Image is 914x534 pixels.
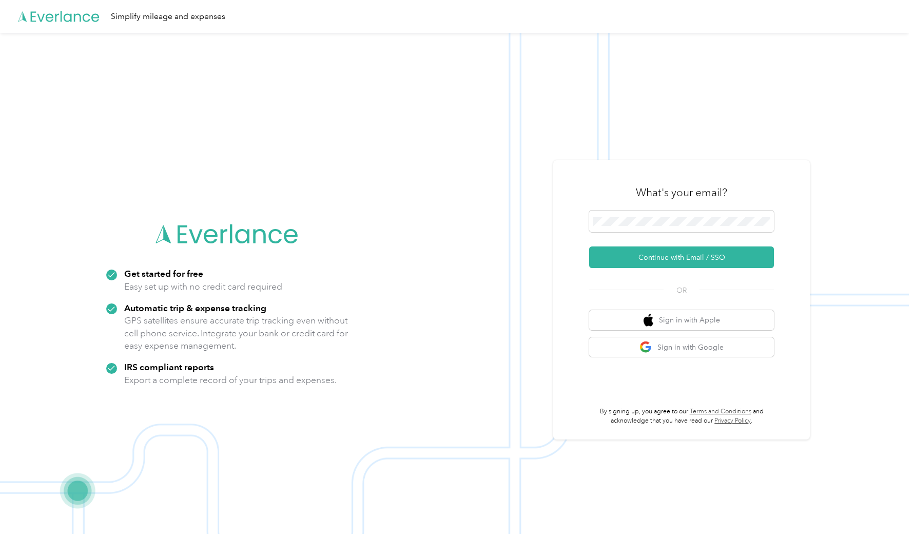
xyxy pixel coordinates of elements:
p: GPS satellites ensure accurate trip tracking even without cell phone service. Integrate your bank... [124,314,348,352]
strong: IRS compliant reports [124,361,214,372]
img: apple logo [644,314,654,327]
p: Easy set up with no credit card required [124,280,282,293]
button: Continue with Email / SSO [589,246,774,268]
span: OR [664,285,699,296]
h3: What's your email? [636,185,727,200]
button: google logoSign in with Google [589,337,774,357]
a: Terms and Conditions [690,408,751,415]
div: Simplify mileage and expenses [111,10,225,23]
strong: Automatic trip & expense tracking [124,302,266,313]
strong: Get started for free [124,268,203,279]
p: Export a complete record of your trips and expenses. [124,374,337,387]
img: google logo [639,341,652,354]
button: apple logoSign in with Apple [589,310,774,330]
a: Privacy Policy [714,417,751,425]
p: By signing up, you agree to our and acknowledge that you have read our . [589,407,774,425]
